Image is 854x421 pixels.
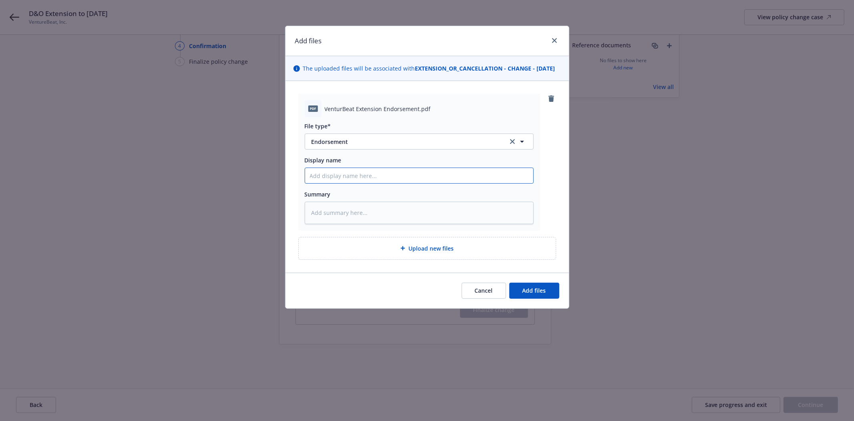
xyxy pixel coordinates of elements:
[305,122,331,130] span: File type*
[508,137,517,146] a: clear selection
[408,244,454,253] span: Upload new files
[305,190,331,198] span: Summary
[308,105,318,111] span: pdf
[547,94,556,103] a: remove
[305,156,342,164] span: Display name
[305,134,534,150] button: Endorsementclear selection
[550,36,559,45] a: close
[509,283,559,299] button: Add files
[298,237,556,260] div: Upload new files
[311,138,497,146] span: Endorsement
[303,64,555,73] span: The uploaded files will be associated with
[415,65,555,72] strong: EXTENSION_OR_CANCELLATION - CHANGE - [DATE]
[295,36,322,46] h1: Add files
[305,168,533,183] input: Add display name here...
[325,105,431,113] span: VenturBeat Extension Endorsement.pdf
[475,287,493,294] span: Cancel
[462,283,506,299] button: Cancel
[522,287,546,294] span: Add files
